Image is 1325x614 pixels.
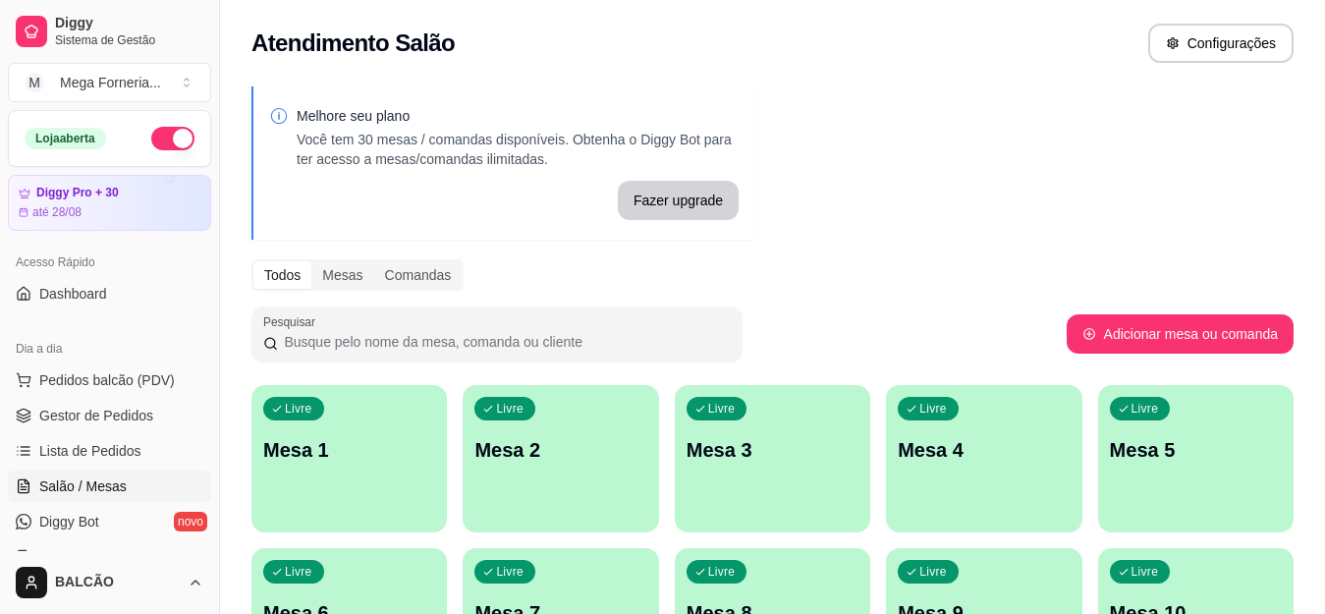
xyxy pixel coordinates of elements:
[25,128,106,149] div: Loja aberta
[32,204,82,220] article: até 28/08
[253,261,311,289] div: Todos
[1132,564,1159,580] p: Livre
[1098,385,1294,532] button: LivreMesa 5
[39,370,175,390] span: Pedidos balcão (PDV)
[311,261,373,289] div: Mesas
[898,436,1070,464] p: Mesa 4
[8,471,211,502] a: Salão / Mesas
[39,512,99,531] span: Diggy Bot
[60,73,161,92] div: Mega Forneria ...
[55,15,203,32] span: Diggy
[8,8,211,55] a: DiggySistema de Gestão
[8,400,211,431] a: Gestor de Pedidos
[285,401,312,417] p: Livre
[463,385,658,532] button: LivreMesa 2
[708,401,736,417] p: Livre
[919,564,947,580] p: Livre
[151,127,194,150] button: Alterar Status
[39,547,68,567] span: KDS
[496,564,524,580] p: Livre
[251,28,455,59] h2: Atendimento Salão
[297,130,739,169] p: Você tem 30 mesas / comandas disponíveis. Obtenha o Diggy Bot para ter acesso a mesas/comandas il...
[1132,401,1159,417] p: Livre
[263,313,322,330] label: Pesquisar
[39,441,141,461] span: Lista de Pedidos
[496,401,524,417] p: Livre
[278,332,731,352] input: Pesquisar
[285,564,312,580] p: Livre
[8,506,211,537] a: Diggy Botnovo
[8,435,211,467] a: Lista de Pedidos
[8,175,211,231] a: Diggy Pro + 30até 28/08
[55,574,180,591] span: BALCÃO
[708,564,736,580] p: Livre
[8,278,211,309] a: Dashboard
[263,436,435,464] p: Mesa 1
[886,385,1081,532] button: LivreMesa 4
[474,436,646,464] p: Mesa 2
[919,401,947,417] p: Livre
[36,186,119,200] article: Diggy Pro + 30
[687,436,858,464] p: Mesa 3
[1148,24,1294,63] button: Configurações
[39,284,107,304] span: Dashboard
[251,385,447,532] button: LivreMesa 1
[8,333,211,364] div: Dia a dia
[39,406,153,425] span: Gestor de Pedidos
[8,247,211,278] div: Acesso Rápido
[297,106,739,126] p: Melhore seu plano
[8,559,211,606] button: BALCÃO
[25,73,44,92] span: M
[8,541,211,573] a: KDS
[374,261,463,289] div: Comandas
[675,385,870,532] button: LivreMesa 3
[8,364,211,396] button: Pedidos balcão (PDV)
[8,63,211,102] button: Select a team
[1067,314,1294,354] button: Adicionar mesa ou comanda
[1110,436,1282,464] p: Mesa 5
[55,32,203,48] span: Sistema de Gestão
[39,476,127,496] span: Salão / Mesas
[618,181,739,220] button: Fazer upgrade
